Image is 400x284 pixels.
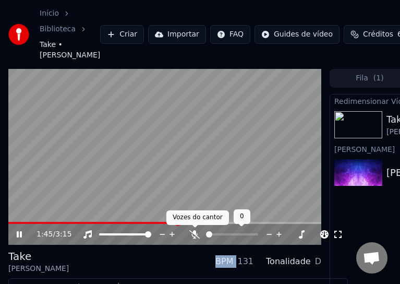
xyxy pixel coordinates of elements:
[37,229,62,240] div: /
[100,25,144,44] button: Criar
[210,25,250,44] button: FAQ
[237,255,253,268] div: 131
[55,229,71,240] span: 3:15
[315,255,321,268] div: D
[373,73,384,84] span: ( 1 )
[40,40,100,61] span: Take • [PERSON_NAME]
[40,8,59,19] a: Início
[166,210,229,225] div: Vozes do cantor
[40,8,100,61] nav: breadcrumb
[234,209,250,224] div: 0
[254,25,340,44] button: Guides de vídeo
[356,242,387,274] a: Bate-papo aberto
[363,29,393,40] span: Créditos
[8,249,69,264] div: Take
[148,25,206,44] button: Importar
[37,229,53,240] span: 1:45
[215,255,233,268] div: BPM
[266,255,311,268] div: Tonalidade
[8,24,29,45] img: youka
[40,24,76,34] a: Biblioteca
[8,264,69,274] div: [PERSON_NAME]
